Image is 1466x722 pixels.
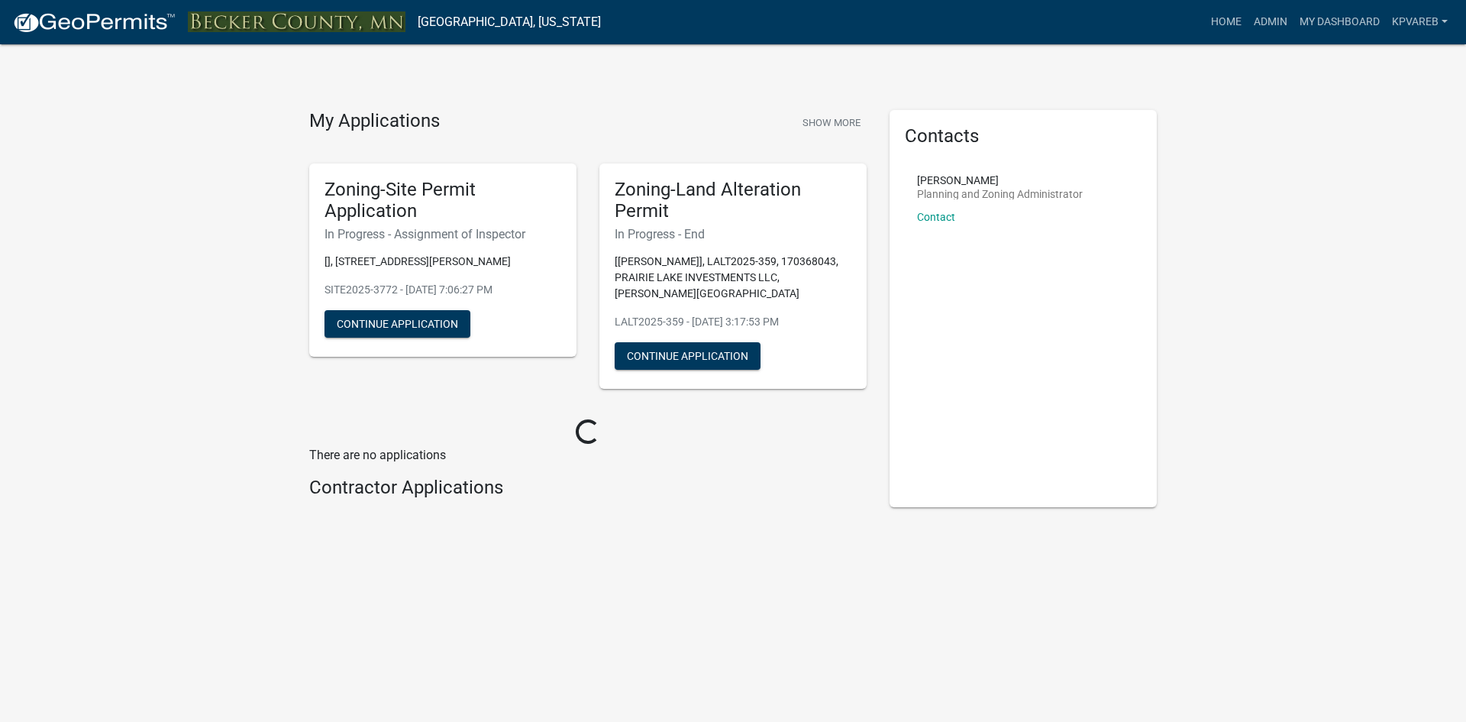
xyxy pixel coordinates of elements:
[309,477,867,499] h4: Contractor Applications
[325,254,561,270] p: [], [STREET_ADDRESS][PERSON_NAME]
[309,477,867,505] wm-workflow-list-section: Contractor Applications
[309,110,440,133] h4: My Applications
[917,211,955,223] a: Contact
[1205,8,1248,37] a: Home
[905,125,1141,147] h5: Contacts
[1386,8,1454,37] a: kpvareb
[325,227,561,241] h6: In Progress - Assignment of Inspector
[418,9,601,35] a: [GEOGRAPHIC_DATA], [US_STATE]
[615,179,851,223] h5: Zoning-Land Alteration Permit
[615,227,851,241] h6: In Progress - End
[917,189,1083,199] p: Planning and Zoning Administrator
[309,446,867,465] p: There are no applications
[917,175,1083,186] p: [PERSON_NAME]
[325,310,470,338] button: Continue Application
[615,314,851,330] p: LALT2025-359 - [DATE] 3:17:53 PM
[188,11,405,32] img: Becker County, Minnesota
[325,179,561,223] h5: Zoning-Site Permit Application
[615,342,760,370] button: Continue Application
[1248,8,1293,37] a: Admin
[615,254,851,302] p: [[PERSON_NAME]], LALT2025-359, 170368043, PRAIRIE LAKE INVESTMENTS LLC, [PERSON_NAME][GEOGRAPHIC_...
[1293,8,1386,37] a: My Dashboard
[796,110,867,135] button: Show More
[325,282,561,298] p: SITE2025-3772 - [DATE] 7:06:27 PM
